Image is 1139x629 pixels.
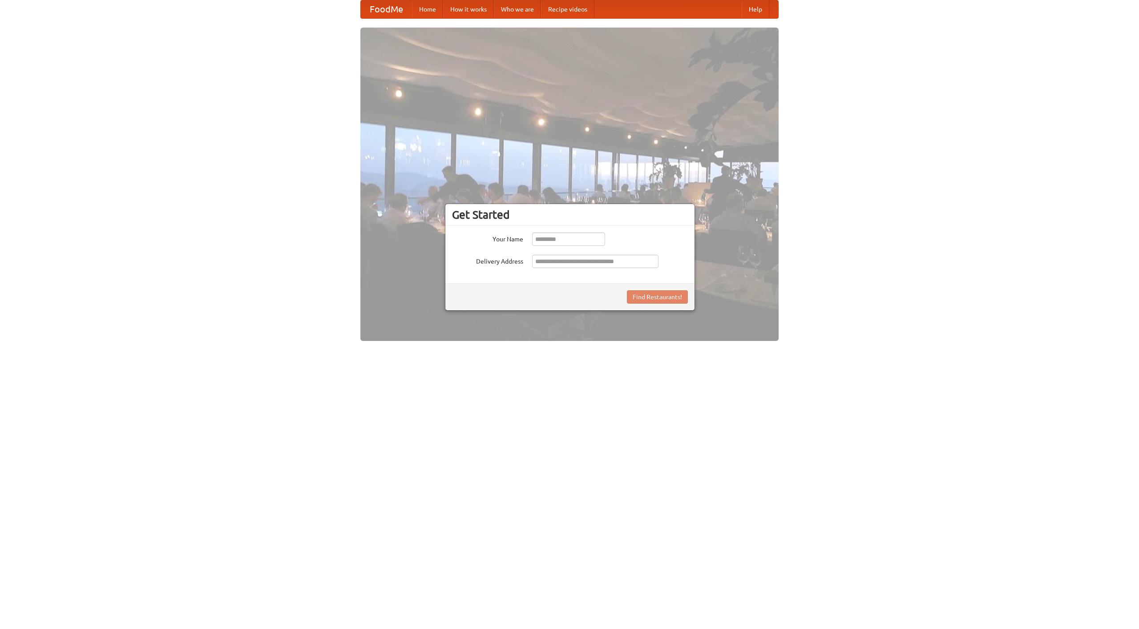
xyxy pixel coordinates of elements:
label: Delivery Address [452,255,523,266]
button: Find Restaurants! [627,290,688,304]
a: FoodMe [361,0,412,18]
a: Who we are [494,0,541,18]
a: Recipe videos [541,0,594,18]
h3: Get Started [452,208,688,221]
a: How it works [443,0,494,18]
a: Help [742,0,769,18]
label: Your Name [452,232,523,244]
a: Home [412,0,443,18]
